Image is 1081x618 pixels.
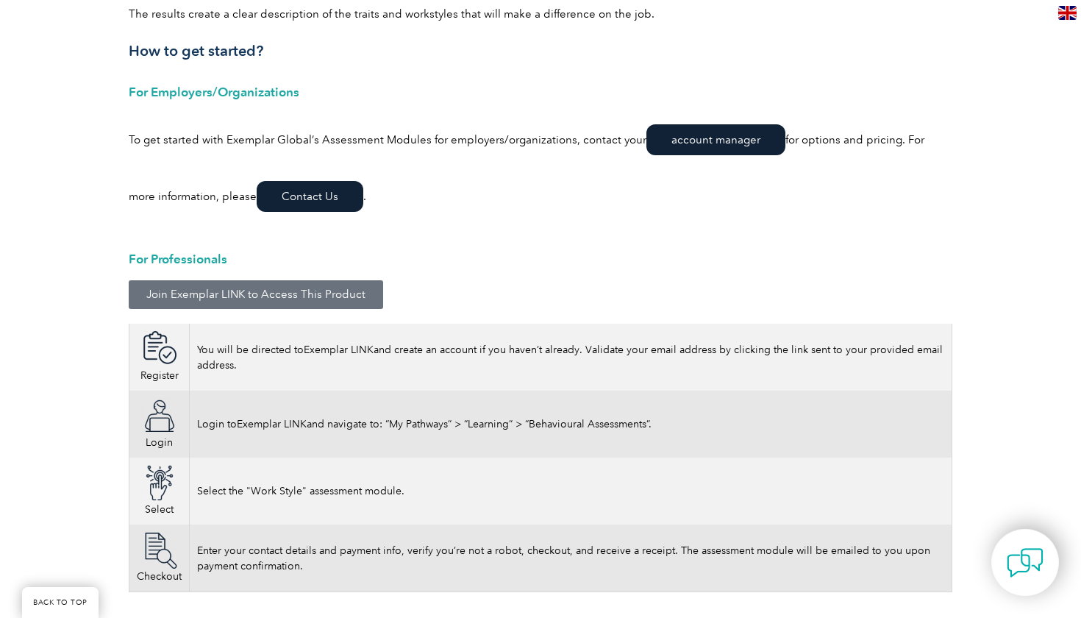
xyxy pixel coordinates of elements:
[304,344,374,356] a: Exemplar LINK
[1058,6,1077,20] img: en
[129,458,190,525] td: Select
[146,289,365,300] span: Join Exemplar LINK to Access This Product
[190,391,952,458] td: Login to and navigate to: “My Pathways” > “Learning” > “Behavioural Assessments”.
[129,133,924,203] span: To get started with Exemplar Global’s Assessment Modules for employers/organizations, contact you...
[129,253,952,266] h4: For Professionals
[190,525,952,592] td: Enter your contact details and payment info, verify you’re not a robot, checkout, and receive a r...
[1007,544,1043,581] img: contact-chat.png
[129,86,952,99] h4: For Employers/Organizations
[129,324,190,391] td: Register
[190,324,952,391] td: You will be directed to and create an account if you haven’t already. Validate your email address...
[129,391,190,458] td: Login
[646,124,785,155] a: account manager
[22,587,99,618] a: BACK TO TOP
[237,418,307,430] a: Exemplar LINK
[129,525,190,592] td: Checkout
[257,181,363,212] a: Contact Us
[129,6,952,22] p: The results create a clear description of the traits and workstyles that will make a difference o...
[129,280,383,309] a: Join Exemplar LINK to Access This Product
[190,458,952,525] td: Select the "Work Style" assessment module.
[129,42,952,60] h3: How to get started?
